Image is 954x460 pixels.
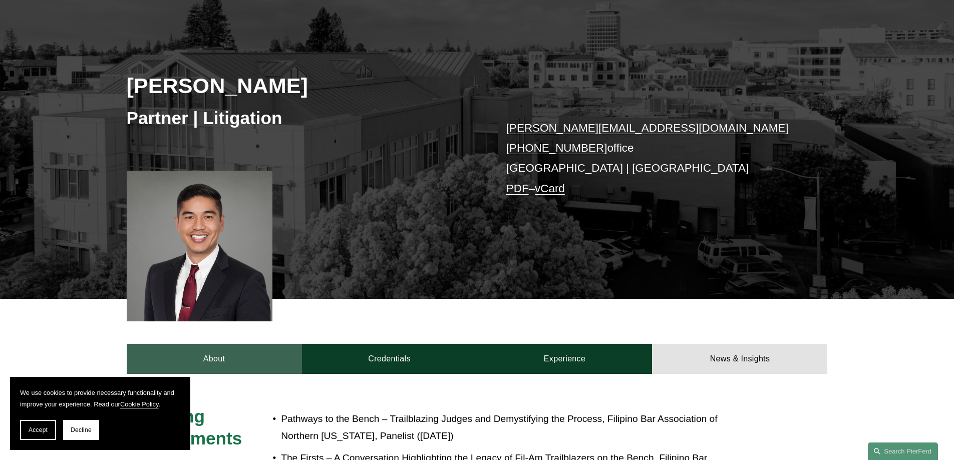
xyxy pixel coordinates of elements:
[10,377,190,450] section: Cookie banner
[652,344,827,374] a: News & Insights
[506,118,798,199] p: office [GEOGRAPHIC_DATA] | [GEOGRAPHIC_DATA] –
[127,73,477,99] h2: [PERSON_NAME]
[281,410,740,445] p: Pathways to the Bench – Trailblazing Judges and Demystifying the Process, Filipino Bar Associatio...
[506,182,529,195] a: PDF
[63,420,99,440] button: Decline
[127,344,302,374] a: About
[71,426,92,433] span: Decline
[506,142,607,154] a: [PHONE_NUMBER]
[506,122,789,134] a: [PERSON_NAME][EMAIL_ADDRESS][DOMAIN_NAME]
[20,420,56,440] button: Accept
[20,387,180,410] p: We use cookies to provide necessary functionality and improve your experience. Read our .
[302,344,477,374] a: Credentials
[120,400,159,408] a: Cookie Policy
[477,344,653,374] a: Experience
[535,182,565,195] a: vCard
[29,426,48,433] span: Accept
[868,442,938,460] a: Search this site
[127,107,477,129] h3: Partner | Litigation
